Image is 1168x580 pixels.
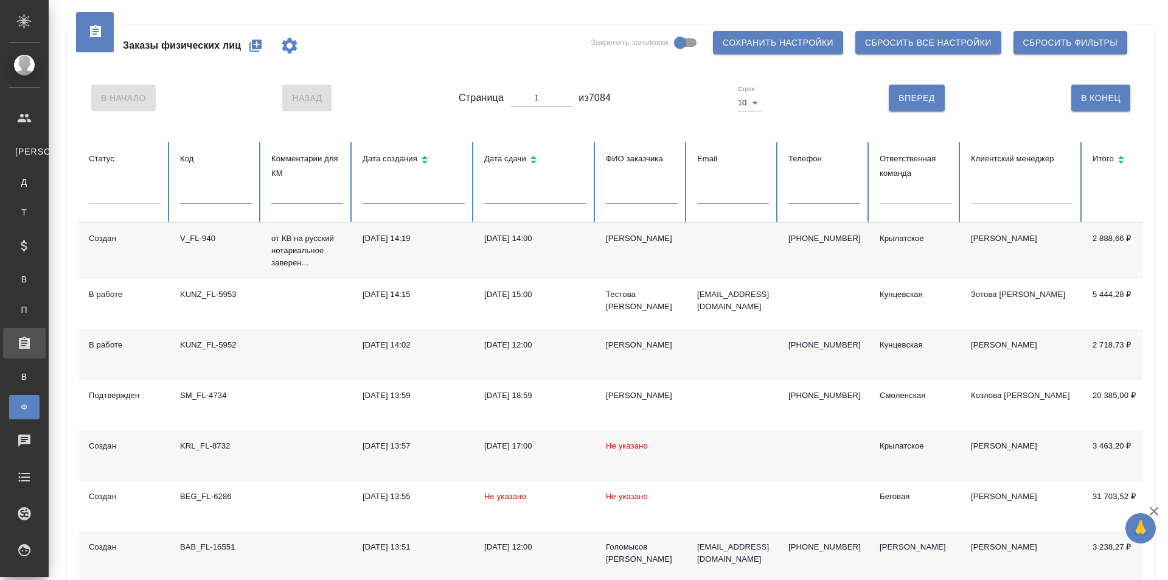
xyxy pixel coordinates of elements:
p: [EMAIL_ADDRESS][DOMAIN_NAME] [697,288,769,313]
p: [EMAIL_ADDRESS][DOMAIN_NAME] [697,541,769,565]
button: В Конец [1071,85,1130,111]
div: Сортировка [1093,152,1164,169]
div: [DATE] 14:19 [363,232,465,245]
div: KRL_FL-8732 [180,440,252,452]
div: Телефон [788,152,860,166]
span: В [15,273,33,285]
div: [PERSON_NAME] [880,541,951,553]
td: Козлова [PERSON_NAME] [961,380,1083,430]
span: Сбросить фильтры [1023,35,1118,51]
span: Сбросить все настройки [865,35,992,51]
td: [PERSON_NAME] [961,223,1083,279]
div: Тестова [PERSON_NAME] [606,288,678,313]
div: [DATE] 14:15 [363,288,465,301]
span: 🙏 [1130,515,1151,541]
a: В [9,267,40,292]
span: П [15,304,33,316]
a: В [9,365,40,389]
span: Вперед [899,91,934,106]
div: Голомысов [PERSON_NAME] [606,541,678,565]
a: П [9,298,40,322]
a: Ф [9,395,40,419]
span: Не указано [484,492,526,501]
div: Смоленская [880,390,951,402]
div: Сортировка [363,152,465,169]
span: Сохранить настройки [723,35,833,51]
div: [DATE] 12:00 [484,339,586,351]
div: [PERSON_NAME] [606,232,678,245]
p: от КВ на русский нотариальное заверен... [271,232,343,269]
td: Зотова [PERSON_NAME] [961,279,1083,329]
div: KUNZ_FL-5952 [180,339,252,351]
td: [PERSON_NAME] [961,329,1083,380]
a: [PERSON_NAME] [9,139,40,164]
div: [DATE] 18:59 [484,390,586,402]
div: Код [180,152,252,166]
div: Статус [89,152,161,166]
td: [PERSON_NAME] [961,481,1083,531]
button: Сбросить все настройки [855,31,1001,54]
div: KUNZ_FL-5953 [180,288,252,301]
p: [PHONE_NUMBER] [788,339,860,351]
span: из 7084 [579,91,611,105]
button: Вперед [889,85,944,111]
div: [PERSON_NAME] [606,339,678,351]
div: Создан [89,440,161,452]
div: 10 [738,94,762,111]
td: [PERSON_NAME] [961,430,1083,481]
a: Д [9,170,40,194]
div: Подтвержден [89,390,161,402]
div: Крылатское [880,440,951,452]
div: Создан [89,491,161,503]
span: [PERSON_NAME] [15,145,33,158]
a: Т [9,200,40,225]
div: [DATE] 14:02 [363,339,465,351]
div: Кунцевская [880,288,951,301]
div: Клиентский менеджер [971,152,1073,166]
span: Не указано [606,441,648,450]
div: [DATE] 15:00 [484,288,586,301]
div: [DATE] 14:00 [484,232,586,245]
p: [PHONE_NUMBER] [788,390,860,402]
div: BAB_FL-16551 [180,541,252,553]
div: V_FL-940 [180,232,252,245]
div: BEG_FL-6286 [180,491,252,503]
label: Строк [738,86,754,92]
span: Ф [15,401,33,413]
button: Создать [241,31,270,60]
div: Создан [89,541,161,553]
span: Не указано [606,492,648,501]
div: [DATE] 13:55 [363,491,465,503]
div: Ответственная команда [880,152,951,181]
div: Кунцевская [880,339,951,351]
p: [PHONE_NUMBER] [788,541,860,553]
div: Комментарии для КМ [271,152,343,181]
button: Сохранить настройки [713,31,843,54]
span: В Конец [1081,91,1121,106]
div: В работе [89,339,161,351]
div: В работе [89,288,161,301]
span: Д [15,176,33,188]
div: SM_FL-4734 [180,390,252,402]
div: Email [697,152,769,166]
span: Т [15,206,33,218]
span: Страница [459,91,504,105]
div: [DATE] 13:57 [363,440,465,452]
span: В [15,371,33,383]
div: ФИО заказчика [606,152,678,166]
div: [PERSON_NAME] [606,390,678,402]
p: [PHONE_NUMBER] [788,232,860,245]
div: [DATE] 13:51 [363,541,465,553]
div: Крылатское [880,232,951,245]
div: [DATE] 17:00 [484,440,586,452]
div: Создан [89,232,161,245]
button: 🙏 [1125,513,1156,543]
button: Сбросить фильтры [1013,31,1127,54]
div: Беговая [880,491,951,503]
span: Закрепить заголовки [591,37,669,49]
div: [DATE] 12:00 [484,541,586,553]
span: Заказы физических лиц [123,38,241,53]
div: Сортировка [484,152,586,169]
div: [DATE] 13:59 [363,390,465,402]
